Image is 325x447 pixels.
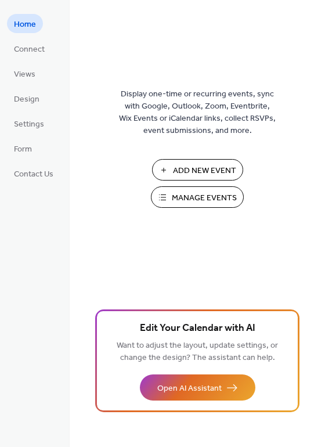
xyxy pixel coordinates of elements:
span: Manage Events [172,192,237,204]
span: Open AI Assistant [157,383,222,395]
span: Contact Us [14,168,53,181]
button: Manage Events [151,186,244,208]
button: Add New Event [152,159,243,181]
a: Views [7,64,42,83]
a: Home [7,14,43,33]
a: Connect [7,39,52,58]
span: Design [14,93,39,106]
span: Display one-time or recurring events, sync with Google, Outlook, Zoom, Eventbrite, Wix Events or ... [119,88,276,137]
span: Want to adjust the layout, update settings, or change the design? The assistant can help. [117,338,278,366]
span: Views [14,69,35,81]
a: Design [7,89,46,108]
span: Connect [14,44,45,56]
span: Settings [14,118,44,131]
span: Home [14,19,36,31]
a: Contact Us [7,164,60,183]
span: Add New Event [173,165,236,177]
span: Form [14,143,32,156]
a: Settings [7,114,51,133]
a: Form [7,139,39,158]
span: Edit Your Calendar with AI [140,320,255,337]
button: Open AI Assistant [140,374,255,401]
